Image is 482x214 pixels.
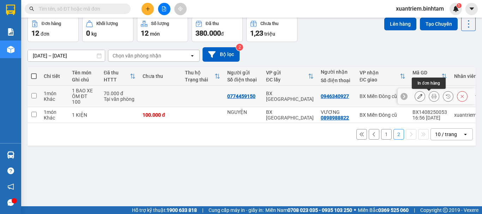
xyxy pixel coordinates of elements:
[412,77,441,82] div: Ngày ĐH
[72,70,97,75] div: Tên món
[25,25,98,38] span: 0941 78 2525
[288,207,352,213] strong: 0708 023 035 - 0935 103 250
[469,6,475,12] span: caret-down
[6,5,15,15] img: logo-vxr
[72,77,97,82] div: Ghi chú
[264,31,275,37] span: triệu
[145,6,150,11] span: plus
[195,29,221,37] span: 380.000
[91,31,97,37] span: kg
[7,151,14,159] img: warehouse-icon
[465,3,478,15] button: caret-down
[7,167,14,174] span: question-circle
[227,93,255,99] div: 0774459150
[104,77,130,82] div: HTTT
[265,206,352,214] span: Miền Nam
[203,47,240,62] button: Bộ lọc
[113,52,161,59] div: Chọn văn phòng nhận
[3,50,101,57] span: Nhận:
[227,70,259,75] div: Người gửi
[104,70,130,75] div: Đã thu
[28,50,105,61] input: Select a date range.
[360,77,400,82] div: ĐC giao
[246,17,297,42] button: Chưa thu1,23 triệu
[209,206,264,214] span: Cung cấp máy in - giấy in:
[378,207,409,213] strong: 0369 525 060
[25,4,96,24] strong: CÔNG TY CP BÌNH TÂM
[358,206,409,214] span: Miền Bắc
[29,6,34,11] span: search
[189,53,195,59] svg: open
[384,18,416,30] button: Lên hàng
[104,91,135,96] div: 70.000 đ
[393,129,404,140] button: 2
[381,129,392,140] button: 1
[18,50,101,57] span: BX Miền Đông cũ -
[409,67,451,86] th: Toggle SortBy
[227,109,259,115] div: NGUYỆN
[420,18,458,30] button: Tạo Chuyến
[356,67,409,86] th: Toggle SortBy
[151,21,169,26] div: Số lượng
[321,109,353,115] div: VƯƠNG
[178,6,183,11] span: aim
[236,44,243,51] sup: 2
[104,96,135,102] div: Tại văn phòng
[31,29,39,37] span: 12
[150,31,160,37] span: món
[39,5,122,13] input: Tìm tên, số ĐT hoặc mã đơn
[143,112,178,118] div: 100.000 đ
[263,67,317,86] th: Toggle SortBy
[206,21,219,26] div: Đã thu
[28,17,79,42] button: Đơn hàng12đơn
[96,21,118,26] div: Khối lượng
[42,21,61,26] div: Đơn hàng
[44,73,65,79] div: Chi tiết
[463,132,468,137] svg: open
[412,109,447,115] div: BX1408250053
[181,67,224,86] th: Toggle SortBy
[86,29,90,37] span: 0
[414,206,415,214] span: |
[44,96,65,102] div: Khác
[412,78,446,89] div: In đơn hàng
[7,28,14,36] img: solution-icon
[192,17,243,42] button: Đã thu380.000đ
[360,93,405,99] div: BX Miền Đông cũ
[25,25,98,38] span: BX Quảng Ngãi ĐT:
[185,70,215,75] div: Thu hộ
[321,78,353,83] div: Số điện thoại
[202,206,203,214] span: |
[72,112,97,118] div: 1 KIỆN
[174,3,187,15] button: aim
[457,3,462,8] sup: 1
[72,88,97,105] div: 1 BAO XE ÔM ĐT 100
[13,41,79,47] span: BX [GEOGRAPHIC_DATA] -
[44,115,65,121] div: Khác
[141,3,154,15] button: plus
[100,67,139,86] th: Toggle SortBy
[7,199,14,206] span: message
[167,207,197,213] strong: 1900 633 818
[44,109,65,115] div: 1 món
[266,109,314,121] div: BX [GEOGRAPHIC_DATA]
[354,209,356,212] span: ⚪️
[458,3,460,8] span: 1
[162,6,167,11] span: file-add
[250,29,263,37] span: 1,23
[453,6,459,12] img: icon-new-feature
[321,115,349,121] div: 0898988822
[143,73,178,79] div: Chưa thu
[443,208,448,213] span: copyright
[415,91,425,102] div: Sửa đơn hàng
[7,46,14,53] img: warehouse-icon
[266,91,314,102] div: BX [GEOGRAPHIC_DATA]
[435,131,457,138] div: 10 / trang
[158,3,170,15] button: file-add
[321,93,349,99] div: 0946340927
[141,29,149,37] span: 12
[227,77,259,82] div: Số điện thoại
[3,41,13,47] span: Gửi:
[185,77,215,82] div: Trạng thái
[137,17,188,42] button: Số lượng12món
